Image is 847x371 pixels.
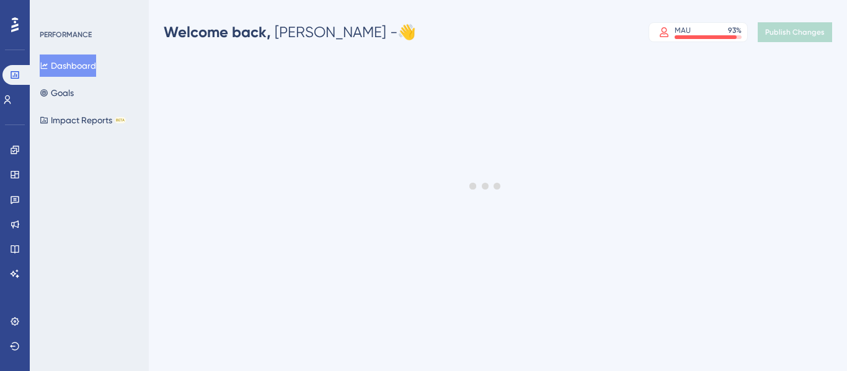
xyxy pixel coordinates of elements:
button: Goals [40,82,74,104]
button: Impact ReportsBETA [40,109,126,131]
div: [PERSON_NAME] - 👋 [164,22,416,42]
button: Dashboard [40,55,96,77]
div: 93 % [728,25,742,35]
div: MAU [675,25,691,35]
button: Publish Changes [758,22,832,42]
div: PERFORMANCE [40,30,92,40]
span: Publish Changes [765,27,825,37]
div: BETA [115,117,126,123]
span: Welcome back, [164,23,271,41]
